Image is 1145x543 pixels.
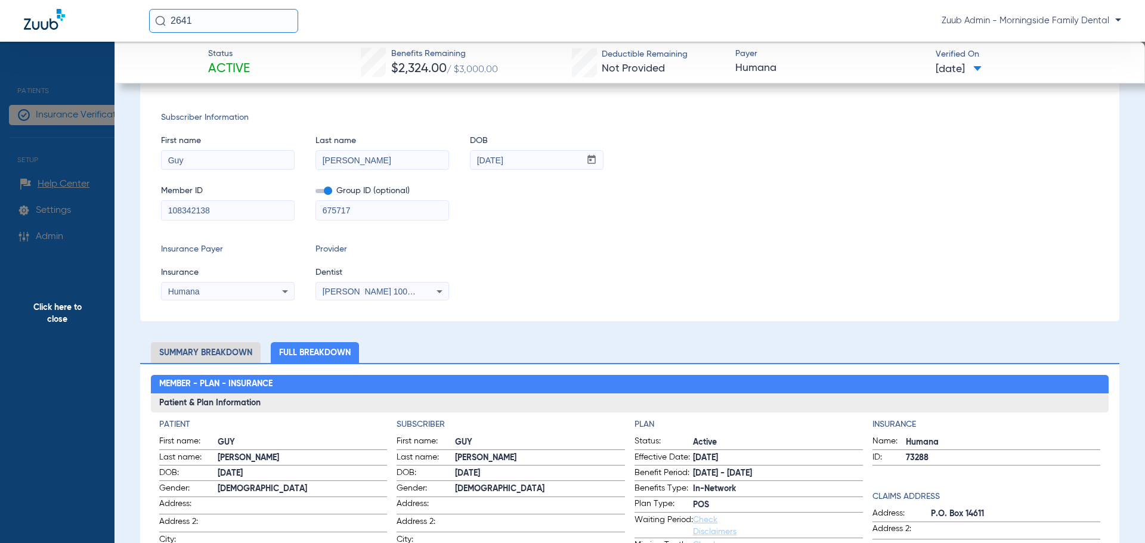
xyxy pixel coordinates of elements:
[635,435,693,449] span: Status:
[391,63,447,75] span: $2,324.00
[635,467,693,481] span: Benefit Period:
[159,418,388,431] h4: Patient
[470,135,604,147] span: DOB
[455,483,625,495] span: [DEMOGRAPHIC_DATA]
[159,516,218,532] span: Address 2:
[735,61,926,76] span: Humana
[161,111,1098,124] span: Subscriber Information
[218,483,388,495] span: [DEMOGRAPHIC_DATA]
[872,523,931,539] span: Address 2:
[906,436,1101,449] span: Humana
[872,418,1101,431] h4: Insurance
[635,418,863,431] h4: Plan
[693,452,863,464] span: [DATE]
[315,135,449,147] span: Last name
[161,243,295,256] span: Insurance Payer
[906,452,1101,464] span: 73288
[315,266,449,279] span: Dentist
[397,467,455,481] span: DOB:
[936,62,982,77] span: [DATE]
[24,9,65,30] img: Zuub Logo
[397,435,455,449] span: First name:
[315,243,449,256] span: Provider
[159,467,218,481] span: DOB:
[208,48,250,60] span: Status
[635,482,693,497] span: Benefits Type:
[936,48,1126,61] span: Verified On
[693,499,863,511] span: POS
[455,467,625,480] span: [DATE]
[168,287,200,296] span: Humana
[872,451,906,466] span: ID:
[159,498,218,514] span: Address:
[942,15,1121,27] span: Zuub Admin - Morningside Family Dental
[159,435,218,449] span: First name:
[397,516,455,532] span: Address 2:
[635,498,693,512] span: Plan Type:
[161,185,295,197] span: Member ID
[602,63,665,74] span: Not Provided
[208,61,250,77] span: Active
[872,435,906,449] span: Name:
[218,452,388,464] span: [PERSON_NAME]
[931,508,1101,520] span: P.O. Box 14611
[218,436,388,449] span: GUY
[693,516,736,536] a: Check Disclaimers
[391,48,498,60] span: Benefits Remaining
[397,418,625,431] h4: Subscriber
[693,436,863,449] span: Active
[271,342,359,363] li: Full Breakdown
[161,135,295,147] span: First name
[151,375,1109,394] h2: Member - Plan - Insurance
[397,451,455,466] span: Last name:
[397,482,455,497] span: Gender:
[151,342,261,363] li: Summary Breakdown
[602,48,688,61] span: Deductible Remaining
[872,507,931,522] span: Address:
[693,467,863,480] span: [DATE] - [DATE]
[315,185,449,197] span: Group ID (optional)
[155,15,166,26] img: Search Icon
[397,498,455,514] span: Address:
[151,393,1109,412] h3: Patient & Plan Information
[635,451,693,466] span: Effective Date:
[161,266,295,279] span: Insurance
[735,48,926,60] span: Payer
[323,287,440,296] span: [PERSON_NAME] 1003367806
[580,151,604,170] button: Open calendar
[693,483,863,495] span: In-Network
[635,514,693,538] span: Waiting Period:
[159,482,218,497] span: Gender:
[872,491,1101,503] h4: Claims Address
[218,467,388,480] span: [DATE]
[455,436,625,449] span: GUY
[149,9,298,33] input: Search for patients
[159,451,218,466] span: Last name:
[447,65,498,75] span: / $3,000.00
[455,452,625,464] span: [PERSON_NAME]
